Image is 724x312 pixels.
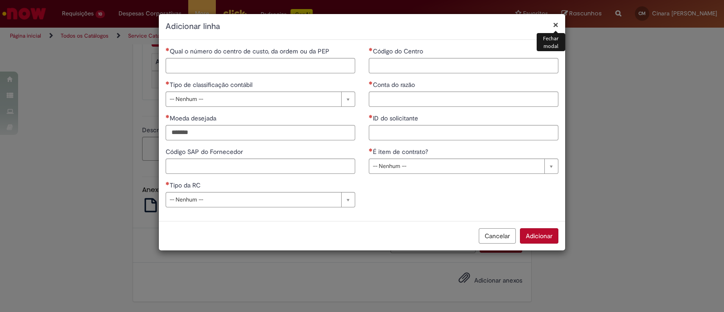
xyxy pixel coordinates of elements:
span: Necessários [166,48,170,51]
span: É item de contrato? [373,148,430,156]
span: Necessários [369,115,373,118]
div: Fechar modal [537,33,565,51]
span: Necessários [369,148,373,152]
span: Tipo da RC [170,181,202,189]
span: -- Nenhum -- [170,192,337,207]
button: Adicionar [520,228,558,244]
input: Qual o número do centro de custo, da ordem ou da PEP [166,58,355,73]
span: Código SAP do Fornecedor [166,148,245,156]
input: Código do Centro [369,58,558,73]
span: Conta do razão [373,81,417,89]
button: Fechar modal [553,20,558,29]
span: Necessários [166,81,170,85]
span: Tipo de classificação contábil [170,81,254,89]
span: -- Nenhum -- [373,159,540,173]
span: Código do Centro [373,47,425,55]
span: Necessários [369,48,373,51]
span: Necessários [369,81,373,85]
input: ID do solicitante [369,125,558,140]
span: Moeda desejada [170,114,218,122]
span: Necessários [166,115,170,118]
button: Cancelar [479,228,516,244]
span: Necessários [166,182,170,185]
input: Código SAP do Fornecedor [166,158,355,174]
input: Moeda desejada [166,125,355,140]
span: Qual o número do centro de custo, da ordem ou da PEP [170,47,331,55]
h2: Adicionar linha [166,21,558,33]
span: -- Nenhum -- [170,92,337,106]
span: ID do solicitante [373,114,420,122]
input: Conta do razão [369,91,558,107]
